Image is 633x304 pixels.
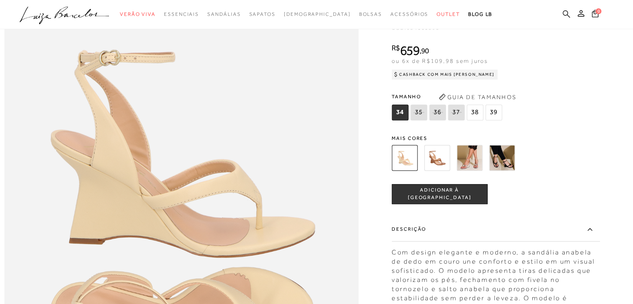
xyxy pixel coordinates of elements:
span: 37 [448,105,464,120]
span: 659 [400,43,420,58]
a: categoryNavScreenReaderText [437,7,460,22]
button: ADICIONAR À [GEOGRAPHIC_DATA] [392,184,487,204]
span: 0 [596,8,601,14]
a: categoryNavScreenReaderText [359,7,382,22]
span: Sapatos [249,11,275,17]
label: Descrição [392,217,600,242]
span: 90 [421,46,429,55]
span: BLOG LB [468,11,492,17]
a: categoryNavScreenReaderText [164,7,199,22]
span: ADICIONAR À [GEOGRAPHIC_DATA] [392,187,487,202]
img: SANDÁLIA ANABELA DE DEDO EM COURO BAUNILHA [392,145,417,171]
a: categoryNavScreenReaderText [207,7,241,22]
div: CÓD: [392,25,558,30]
span: Verão Viva [120,11,156,17]
span: Bolsas [359,11,382,17]
button: Guia de Tamanhos [436,90,519,104]
button: 0 [589,9,601,20]
span: 38 [467,105,483,120]
span: 36 [429,105,446,120]
span: [DEMOGRAPHIC_DATA] [284,11,351,17]
i: , [420,47,429,55]
span: Mais cores [392,136,600,141]
img: SANDÁLIA ANABELA DE DEDO EM COURO CARAMELO [424,145,450,171]
a: noSubCategoriesText [284,7,351,22]
a: categoryNavScreenReaderText [390,7,428,22]
span: Tamanho [392,90,504,103]
img: SANDÁLIA ANABELA DE DEDO EM COURO PRETO [489,145,515,171]
span: ou 6x de R$109,98 sem juros [392,57,488,64]
span: Outlet [437,11,460,17]
span: 35 [410,105,427,120]
div: Cashback com Mais [PERSON_NAME] [392,70,498,80]
i: R$ [392,44,400,52]
a: categoryNavScreenReaderText [249,7,275,22]
a: categoryNavScreenReaderText [120,7,156,22]
span: Essenciais [164,11,199,17]
span: 34 [392,105,408,120]
a: BLOG LB [468,7,492,22]
img: SANDÁLIA ANABELA DE DEDO EM COURO PRATA [457,145,482,171]
span: Sandálias [207,11,241,17]
span: Acessórios [390,11,428,17]
span: 39 [485,105,502,120]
